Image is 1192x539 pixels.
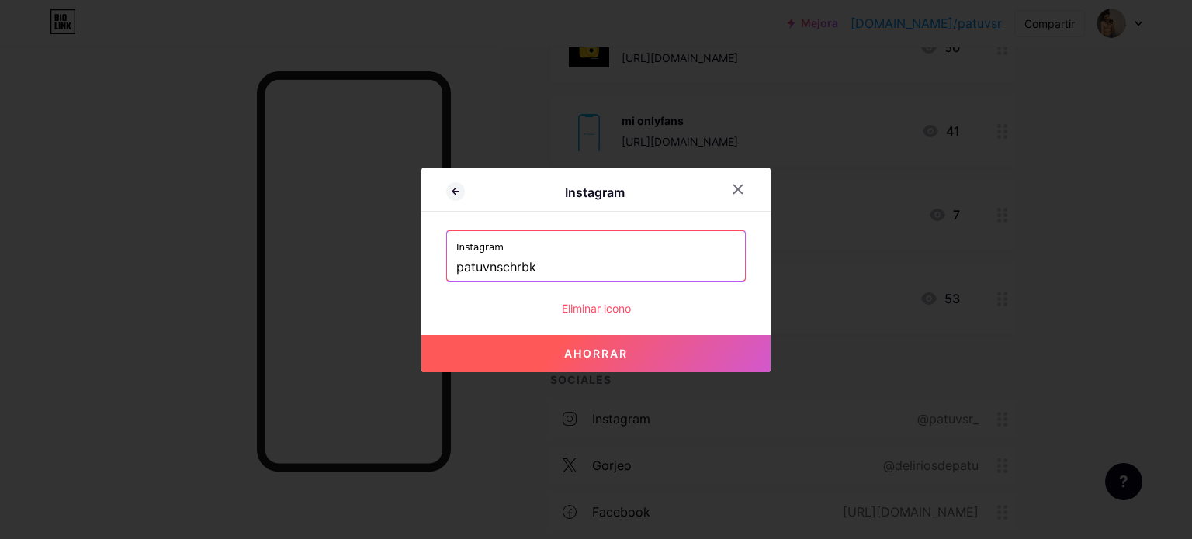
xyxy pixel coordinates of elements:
font: Instagram [565,185,625,200]
font: Ahorrar [564,347,628,360]
font: Eliminar icono [562,302,631,315]
button: Ahorrar [421,335,771,372]
font: Instagram [456,242,504,253]
input: Nombre de usuario de Instagram [456,254,736,281]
